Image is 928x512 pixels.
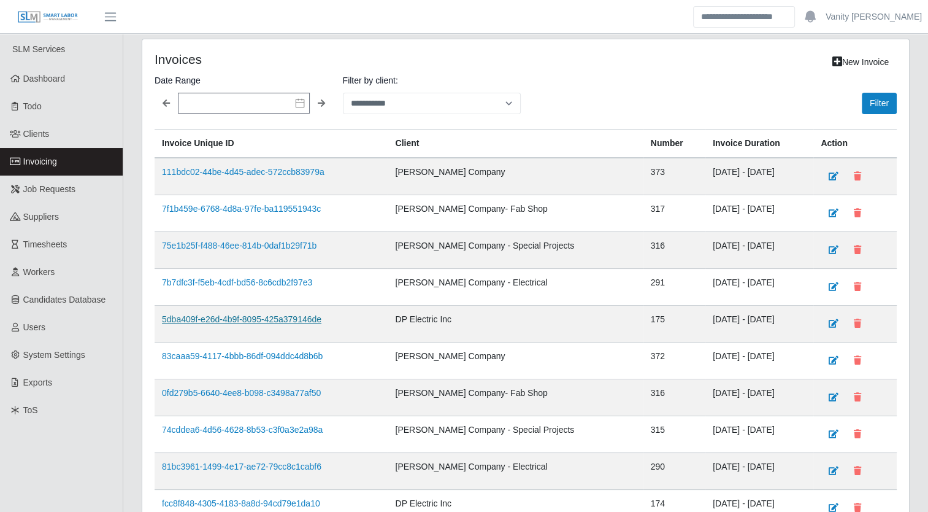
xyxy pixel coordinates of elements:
span: Todo [23,101,42,111]
span: Dashboard [23,74,66,83]
td: 373 [643,158,705,195]
span: System Settings [23,350,85,360]
td: [PERSON_NAME] Company - Electrical [388,453,643,490]
td: 317 [643,195,705,232]
td: [DATE] - [DATE] [705,379,813,416]
td: 372 [643,343,705,379]
td: [PERSON_NAME] Company- Fab Shop [388,195,643,232]
td: [DATE] - [DATE] [705,269,813,306]
label: Filter by client: [343,73,521,88]
td: [DATE] - [DATE] [705,306,813,343]
span: Suppliers [23,212,59,222]
a: 81bc3961-1499-4e17-ae72-79cc8c1cabf6 [162,462,321,471]
a: 5dba409f-e26d-4b9f-8095-425a379146de [162,314,321,324]
span: Job Requests [23,184,76,194]
span: Invoicing [23,157,57,166]
td: [PERSON_NAME] Company - Electrical [388,269,643,306]
td: 290 [643,453,705,490]
td: [PERSON_NAME] Company [388,343,643,379]
span: Candidates Database [23,295,106,304]
td: 291 [643,269,705,306]
td: DP Electric Inc [388,306,643,343]
img: SLM Logo [17,10,79,24]
td: [PERSON_NAME] Company - Special Projects [388,232,643,269]
a: 7b7dfc3f-f5eb-4cdf-bd56-8c6cdb2f97e3 [162,277,312,287]
a: New Invoice [824,52,897,73]
a: Vanity [PERSON_NAME] [826,10,922,23]
td: [PERSON_NAME] Company [388,158,643,195]
span: Clients [23,129,50,139]
td: [PERSON_NAME] Company - Special Projects [388,416,643,453]
span: ToS [23,405,38,415]
a: 83caaa59-4117-4bbb-86df-094ddc4d8b6b [162,351,323,361]
td: 175 [643,306,705,343]
a: 75e1b25f-f488-46ee-814b-0daf1b29f71b [162,241,316,250]
td: 316 [643,379,705,416]
span: Users [23,322,46,332]
th: Number [643,130,705,158]
td: [DATE] - [DATE] [705,453,813,490]
span: Workers [23,267,55,277]
a: fcc8f848-4305-4183-8a8d-94cd79e1da10 [162,498,320,508]
td: [DATE] - [DATE] [705,416,813,453]
th: Invoice Unique ID [155,130,388,158]
input: Search [693,6,795,28]
label: Date Range [155,73,333,88]
td: [DATE] - [DATE] [705,195,813,232]
td: 316 [643,232,705,269]
a: 0fd279b5-6640-4ee8-b098-c3498a77af50 [162,388,321,398]
h4: Invoices [155,52,453,67]
button: Filter [862,93,897,114]
th: Client [388,130,643,158]
td: [DATE] - [DATE] [705,343,813,379]
span: SLM Services [12,44,65,54]
th: Action [813,130,897,158]
td: [DATE] - [DATE] [705,232,813,269]
a: 111bdc02-44be-4d45-adec-572ccb83979a [162,167,324,177]
th: Invoice Duration [705,130,813,158]
a: 74cddea6-4d56-4628-8b53-c3f0a3e2a98a [162,425,323,435]
a: 7f1b459e-6768-4d8a-97fe-ba119551943c [162,204,321,214]
span: Timesheets [23,239,67,249]
td: [DATE] - [DATE] [705,158,813,195]
span: Exports [23,378,52,387]
td: 315 [643,416,705,453]
td: [PERSON_NAME] Company- Fab Shop [388,379,643,416]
